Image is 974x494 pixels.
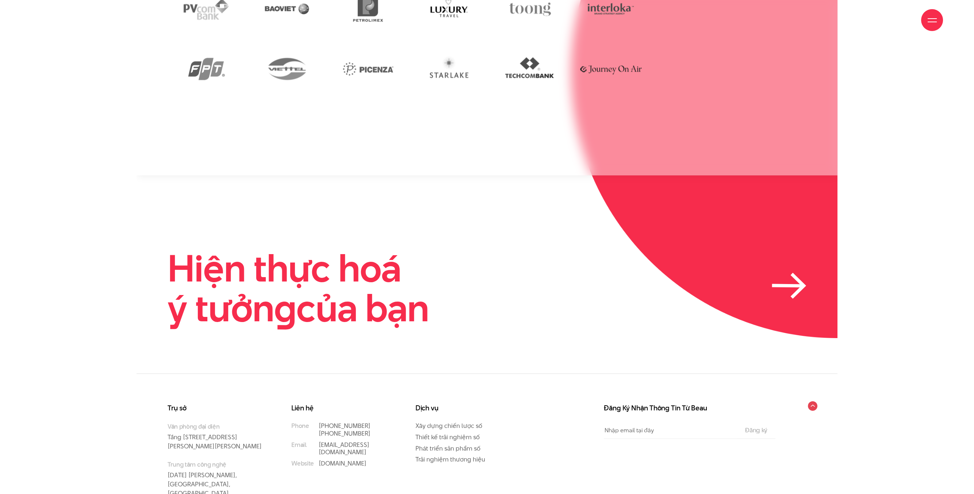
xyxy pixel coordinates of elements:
[291,441,306,449] small: Email
[415,421,482,430] a: Xây dựng chiến lược số
[274,282,296,334] en: g
[319,459,367,468] a: [DOMAIN_NAME]
[743,427,770,433] input: Đăng ký
[168,248,806,328] a: Hiện thực hoáý tưởngcủa bạn
[291,405,386,412] h3: Liên hệ
[291,422,309,430] small: Phone
[168,422,262,451] p: Tầng [STREET_ADDRESS][PERSON_NAME][PERSON_NAME]
[168,405,262,412] h3: Trụ sở
[291,460,314,467] small: Website
[168,248,429,328] h2: Hiện thực hoá ý tưởn của bạn
[604,405,775,412] h3: Đăng Ký Nhận Thông Tin Từ Beau
[415,405,510,412] h3: Dịch vụ
[415,455,485,464] a: Trải nghiệm thương hiệu
[168,460,262,469] small: Trung tâm công nghệ
[168,422,262,431] small: Văn phòng đại diện
[415,433,480,441] a: Thiết kế trải nghiệm số
[319,429,371,438] a: [PHONE_NUMBER]
[604,422,737,439] input: Nhập email tại đây
[415,444,480,453] a: Phát triển sản phẩm số
[319,421,371,430] a: [PHONE_NUMBER]
[319,440,369,457] a: [EMAIL_ADDRESS][DOMAIN_NAME]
